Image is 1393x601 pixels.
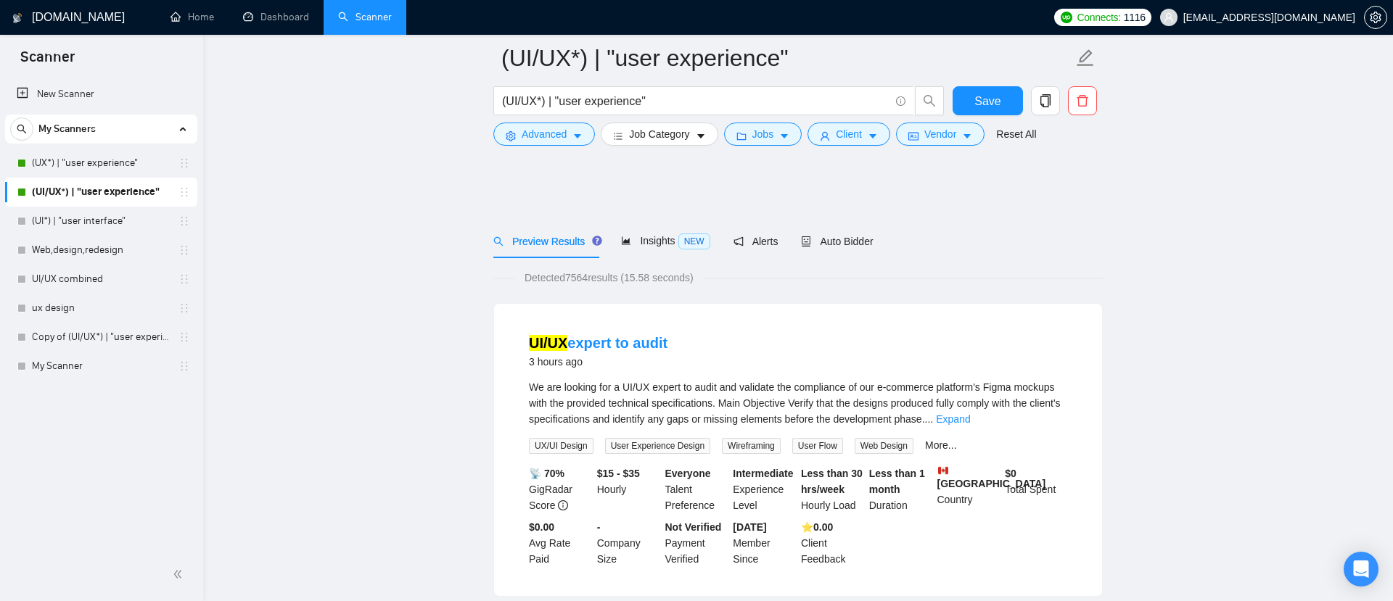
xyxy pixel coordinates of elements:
[558,500,568,510] span: info-circle
[736,130,747,141] span: folder
[38,115,96,144] span: My Scanners
[734,236,778,247] span: Alerts
[934,465,1003,513] div: Country
[1364,6,1387,29] button: setting
[896,96,905,106] span: info-circle
[916,94,943,107] span: search
[1068,86,1097,115] button: delete
[696,130,706,141] span: caret-down
[1364,12,1387,23] a: setting
[32,207,170,236] a: (UI*) | "user interface"
[801,521,833,533] b: ⭐️ 0.00
[938,465,948,476] img: 🇨🇦
[1077,9,1120,25] span: Connects:
[529,381,1061,425] span: We are looking for a UI/UX expert to audit and validate the compliance of our e-commerce platform...
[1164,12,1174,22] span: user
[1002,465,1070,513] div: Total Spent
[869,468,925,495] b: Less than 1 month
[529,468,564,479] b: 📡 70%
[724,123,802,146] button: folderJobscaret-down
[730,465,798,513] div: Experience Level
[937,465,1046,489] b: [GEOGRAPHIC_DATA]
[597,521,601,533] b: -
[779,130,789,141] span: caret-down
[953,86,1023,115] button: Save
[529,335,567,351] mark: UI/UX
[493,236,598,247] span: Preview Results
[908,130,919,141] span: idcard
[17,80,186,109] a: New Scanner
[594,519,662,567] div: Company Size
[10,117,33,141] button: search
[178,331,190,343] span: holder
[1032,94,1059,107] span: copy
[925,439,957,451] a: More...
[514,270,704,286] span: Detected 7564 results (15.58 seconds)
[936,413,970,425] a: Expand
[529,335,667,351] a: UI/UXexpert to audit
[32,178,170,207] a: (UI/UX*) | "user experience"
[178,186,190,198] span: holder
[32,265,170,294] a: UI/UX combined
[733,521,766,533] b: [DATE]
[752,126,774,142] span: Jobs
[798,465,866,513] div: Hourly Load
[529,521,554,533] b: $0.00
[605,438,710,454] span: User Experience Design
[178,157,190,169] span: holder
[621,236,631,246] span: area-chart
[1031,86,1060,115] button: copy
[1344,552,1378,587] div: Open Intercom Messenger
[629,126,689,142] span: Job Category
[178,273,190,285] span: holder
[9,46,86,77] span: Scanner
[597,468,640,479] b: $15 - $35
[178,302,190,314] span: holder
[591,234,604,247] div: Tooltip anchor
[1005,468,1016,479] b: $ 0
[11,124,33,134] span: search
[801,236,873,247] span: Auto Bidder
[722,438,781,454] span: Wireframing
[868,130,878,141] span: caret-down
[12,7,22,30] img: logo
[798,519,866,567] div: Client Feedback
[529,438,593,454] span: UX/UI Design
[866,465,934,513] div: Duration
[896,123,985,146] button: idcardVendorcaret-down
[526,519,594,567] div: Avg Rate Paid
[855,438,913,454] span: Web Design
[801,468,863,495] b: Less than 30 hrs/week
[1365,12,1386,23] span: setting
[572,130,583,141] span: caret-down
[820,130,830,141] span: user
[915,86,944,115] button: search
[5,115,197,381] li: My Scanners
[32,149,170,178] a: (UX*) | "user experience"
[173,567,187,581] span: double-left
[836,126,862,142] span: Client
[501,40,1073,76] input: Scanner name...
[1069,94,1096,107] span: delete
[529,379,1067,427] div: We are looking for a UI/UX expert to audit and validate the compliance of our e-commerce platform...
[792,438,843,454] span: User Flow
[665,468,711,479] b: Everyone
[962,130,972,141] span: caret-down
[621,235,710,246] span: Insights
[733,468,793,479] b: Intermediate
[665,521,722,533] b: Not Verified
[613,130,623,141] span: bars
[178,215,190,227] span: holder
[594,465,662,513] div: Hourly
[801,236,811,246] span: robot
[32,323,170,352] a: Copy of (UI/UX*) | "user experience"
[32,236,170,265] a: Web,design,redesign
[1124,9,1146,25] span: 1116
[1061,12,1072,23] img: upwork-logo.png
[526,465,594,513] div: GigRadar Score
[808,123,890,146] button: userClientcaret-down
[924,126,956,142] span: Vendor
[974,92,1000,110] span: Save
[678,233,710,249] span: NEW
[529,353,667,370] div: 3 hours ago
